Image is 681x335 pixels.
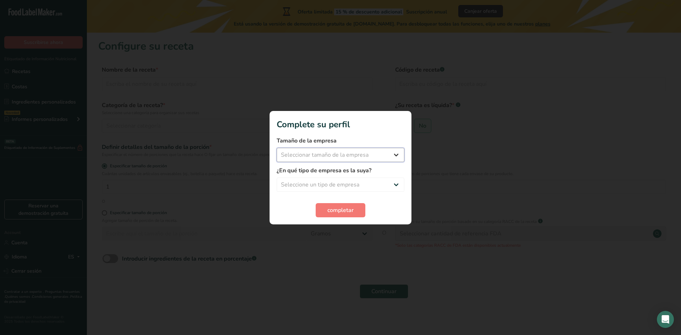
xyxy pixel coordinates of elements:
[277,118,404,131] h1: Complete su perfil
[657,311,674,328] div: Open Intercom Messenger
[277,166,404,175] label: ¿En qué tipo de empresa es la suya?
[277,136,404,145] label: Tamaño de la empresa
[327,206,354,214] span: completar
[316,203,365,217] button: completar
